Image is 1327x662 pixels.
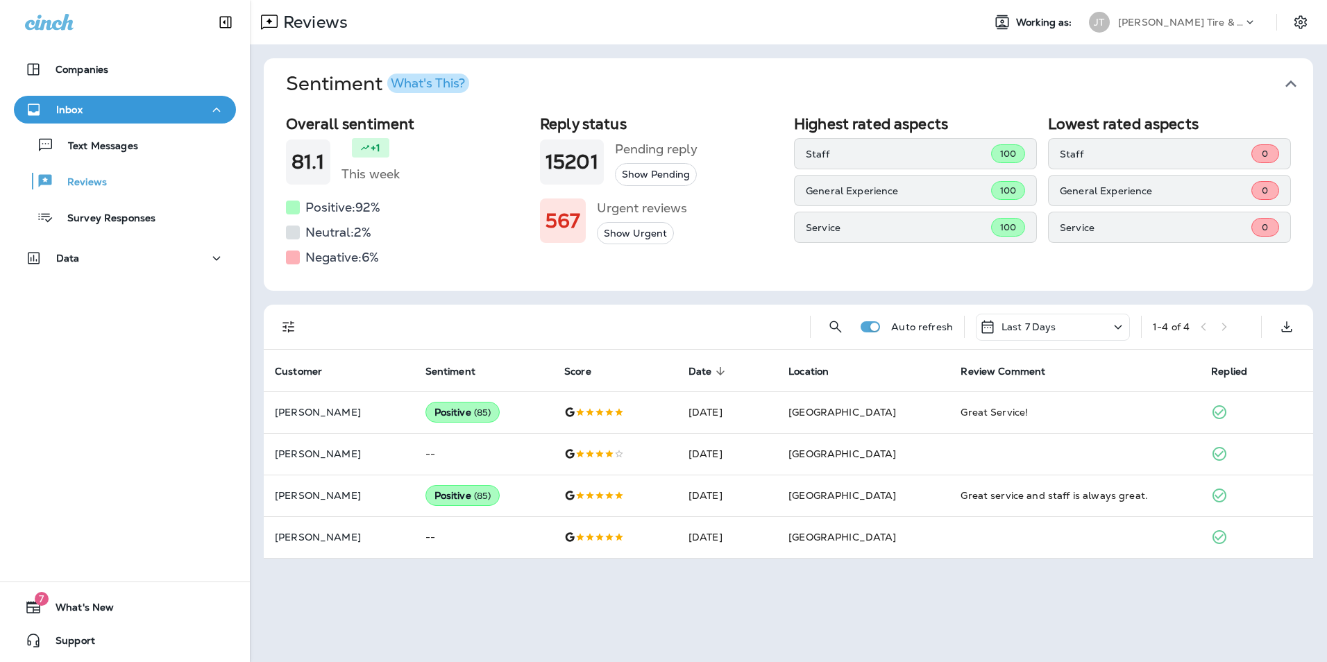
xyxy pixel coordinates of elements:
h5: Negative: 6 % [305,246,379,269]
span: Replied [1211,366,1247,377]
p: Text Messages [54,140,138,153]
div: Great service and staff is always great. [961,489,1189,502]
p: Staff [806,148,991,160]
td: [DATE] [677,475,777,516]
div: SentimentWhat's This? [264,110,1313,291]
span: Review Comment [961,365,1063,377]
button: What's This? [387,74,469,93]
h1: 81.1 [291,151,325,173]
button: Support [14,627,236,654]
p: Companies [56,64,108,75]
button: Companies [14,56,236,83]
span: Location [788,366,829,377]
span: [GEOGRAPHIC_DATA] [788,406,896,418]
button: Text Messages [14,130,236,160]
p: [PERSON_NAME] [275,407,403,418]
p: Inbox [56,104,83,115]
td: -- [414,516,553,558]
button: Show Urgent [597,222,674,245]
p: [PERSON_NAME] Tire & Auto [1118,17,1243,28]
span: Date [688,366,712,377]
span: ( 85 ) [474,490,491,502]
p: Reviews [278,12,348,33]
p: Service [806,222,991,233]
span: Replied [1211,365,1265,377]
p: Service [1060,222,1251,233]
h2: Highest rated aspects [794,115,1037,133]
td: [DATE] [677,516,777,558]
button: Export as CSV [1273,313,1301,341]
p: Staff [1060,148,1251,160]
button: Show Pending [615,163,697,186]
p: +1 [371,141,380,155]
span: 7 [35,592,49,606]
h1: Sentiment [286,72,469,96]
h2: Reply status [540,115,783,133]
span: Score [564,366,591,377]
div: JT [1089,12,1110,33]
button: SentimentWhat's This? [275,58,1324,110]
h5: Pending reply [615,138,698,160]
p: [PERSON_NAME] [275,490,403,501]
p: General Experience [806,185,991,196]
td: [DATE] [677,433,777,475]
p: Survey Responses [53,212,155,226]
span: ( 85 ) [474,407,491,418]
span: Review Comment [961,366,1045,377]
h5: Neutral: 2 % [305,221,371,244]
p: [PERSON_NAME] [275,448,403,459]
button: Settings [1288,10,1313,35]
span: 0 [1262,221,1268,233]
h2: Lowest rated aspects [1048,115,1291,133]
p: Data [56,253,80,264]
span: Sentiment [425,365,493,377]
span: 100 [1000,148,1016,160]
h1: 15201 [546,151,598,173]
span: Date [688,365,730,377]
div: 1 - 4 of 4 [1153,321,1190,332]
h5: Urgent reviews [597,197,687,219]
h2: Overall sentiment [286,115,529,133]
span: Score [564,365,609,377]
span: Support [42,635,95,652]
div: What's This? [391,77,465,90]
button: Survey Responses [14,203,236,232]
button: Search Reviews [822,313,850,341]
span: Customer [275,365,340,377]
p: General Experience [1060,185,1251,196]
span: 0 [1262,148,1268,160]
span: Location [788,365,847,377]
button: Data [14,244,236,272]
span: [GEOGRAPHIC_DATA] [788,448,896,460]
h1: 567 [546,210,580,232]
div: Positive [425,402,500,423]
button: Filters [275,313,303,341]
span: Sentiment [425,366,475,377]
button: Collapse Sidebar [206,8,245,36]
span: Working as: [1016,17,1075,28]
td: [DATE] [677,391,777,433]
td: -- [414,433,553,475]
button: Reviews [14,167,236,196]
span: [GEOGRAPHIC_DATA] [788,531,896,543]
span: 100 [1000,221,1016,233]
p: Reviews [53,176,107,189]
h5: Positive: 92 % [305,196,380,219]
span: 100 [1000,185,1016,196]
div: Great Service! [961,405,1189,419]
p: Last 7 Days [1001,321,1056,332]
p: Auto refresh [891,321,953,332]
span: What's New [42,602,114,618]
span: 0 [1262,185,1268,196]
button: 7What's New [14,593,236,621]
h5: This week [341,163,400,185]
span: [GEOGRAPHIC_DATA] [788,489,896,502]
span: Customer [275,366,322,377]
button: Inbox [14,96,236,124]
p: [PERSON_NAME] [275,532,403,543]
div: Positive [425,485,500,506]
